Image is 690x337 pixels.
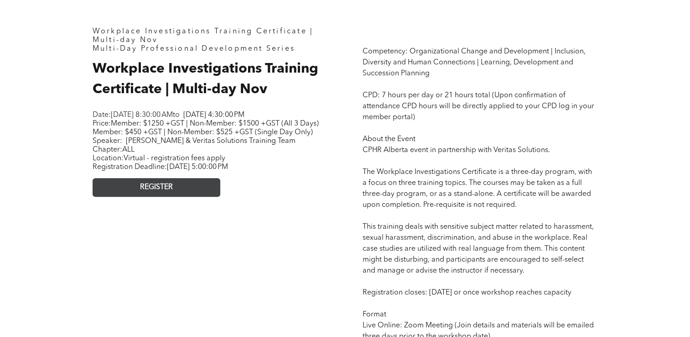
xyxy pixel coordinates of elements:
a: REGISTER [93,178,220,197]
span: [DATE] 5:00:00 PM [167,163,228,171]
span: REGISTER [140,183,173,192]
span: ALL [122,146,135,153]
span: Multi-Day Professional Development Series [93,45,295,53]
span: Workplace Investigations Training Certificate | Multi-day Nov [93,28,313,44]
span: Chapter: [93,146,135,153]
span: Workplace Investigations Training Certificate | Multi-day Nov [93,62,318,96]
span: Date: to [93,111,180,119]
span: [DATE] 8:30:00 AM [111,111,173,119]
span: Location: Registration Deadline: [93,155,228,171]
span: Virtual - registration fees apply [124,155,225,162]
span: Speaker: [93,137,122,145]
span: [PERSON_NAME] & Veritas Solutions Training Team [126,137,296,145]
span: Price: [93,120,319,136]
span: Member: $1250 +GST | Non-Member: $1500 +GST (All 3 Days) Member: $450 +GST | Non-Member: $525 +GS... [93,120,319,136]
span: [DATE] 4:30:00 PM [183,111,244,119]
